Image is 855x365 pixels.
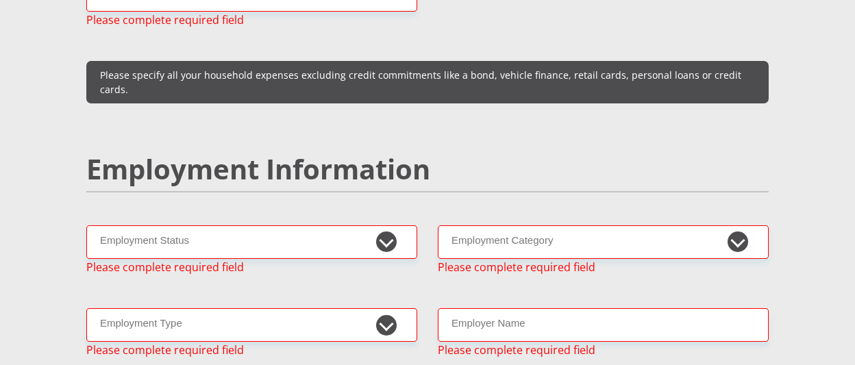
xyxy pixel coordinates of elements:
span: Please complete required field [86,342,244,358]
span: Please complete required field [438,342,595,358]
p: Please specify all your household expenses excluding credit commitments like a bond, vehicle fina... [100,68,755,97]
span: Please complete required field [438,259,595,275]
input: Employer's Name [438,308,769,342]
span: Please complete required field [86,259,244,275]
h2: Employment Information [86,153,769,186]
span: Please complete required field [86,12,244,28]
